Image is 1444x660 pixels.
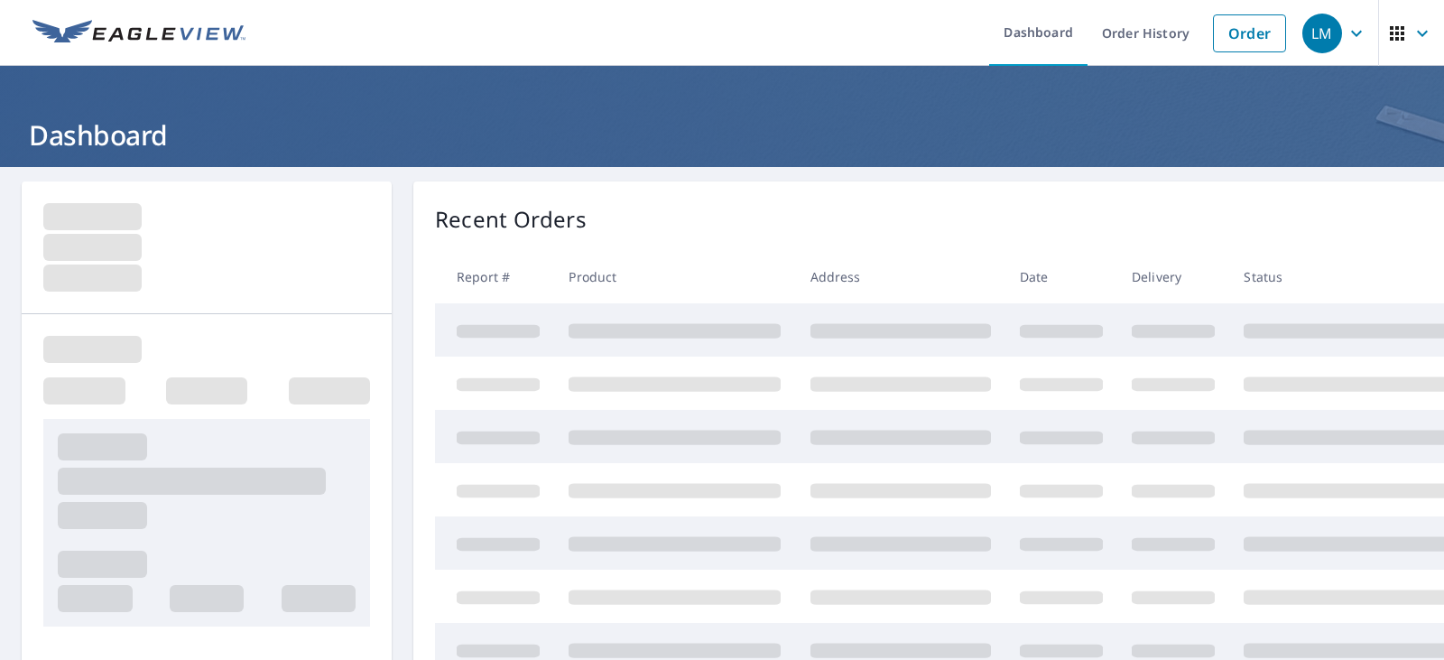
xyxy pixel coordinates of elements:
p: Recent Orders [435,203,587,236]
div: LM [1302,14,1342,53]
th: Date [1005,250,1117,303]
th: Delivery [1117,250,1229,303]
h1: Dashboard [22,116,1422,153]
a: Order [1213,14,1286,52]
th: Report # [435,250,554,303]
th: Address [796,250,1005,303]
th: Product [554,250,795,303]
img: EV Logo [32,20,245,47]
